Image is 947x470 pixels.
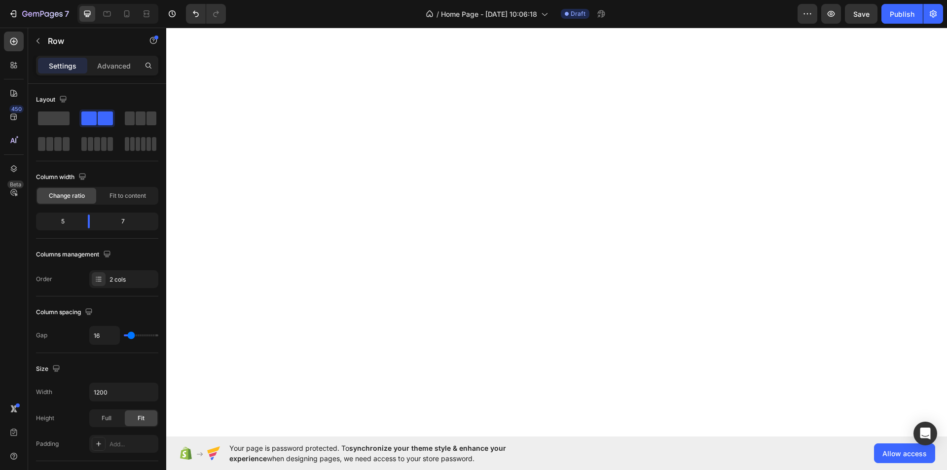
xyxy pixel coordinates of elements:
[90,326,119,344] input: Auto
[36,362,62,376] div: Size
[913,422,937,445] div: Open Intercom Messenger
[138,414,145,423] span: Fit
[109,191,146,200] span: Fit to content
[38,215,80,228] div: 5
[845,4,877,24] button: Save
[229,443,545,464] span: Your page is password protected. To when designing pages, we need access to your store password.
[36,306,95,319] div: Column spacing
[9,105,24,113] div: 450
[36,414,54,423] div: Height
[36,275,52,284] div: Order
[441,9,537,19] span: Home Page - [DATE] 10:06:18
[48,35,132,47] p: Row
[7,181,24,188] div: Beta
[890,9,914,19] div: Publish
[90,383,158,401] input: Auto
[166,28,947,436] iframe: Design area
[437,9,439,19] span: /
[109,275,156,284] div: 2 cols
[36,331,47,340] div: Gap
[882,448,927,459] span: Allow access
[881,4,923,24] button: Publish
[36,388,52,397] div: Width
[36,171,88,184] div: Column width
[102,414,111,423] span: Full
[36,439,59,448] div: Padding
[571,9,585,18] span: Draft
[97,61,131,71] p: Advanced
[49,61,76,71] p: Settings
[49,191,85,200] span: Change ratio
[853,10,870,18] span: Save
[109,440,156,449] div: Add...
[36,93,69,107] div: Layout
[65,8,69,20] p: 7
[874,443,935,463] button: Allow access
[98,215,156,228] div: 7
[186,4,226,24] div: Undo/Redo
[4,4,73,24] button: 7
[36,248,113,261] div: Columns management
[229,444,506,463] span: synchronize your theme style & enhance your experience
